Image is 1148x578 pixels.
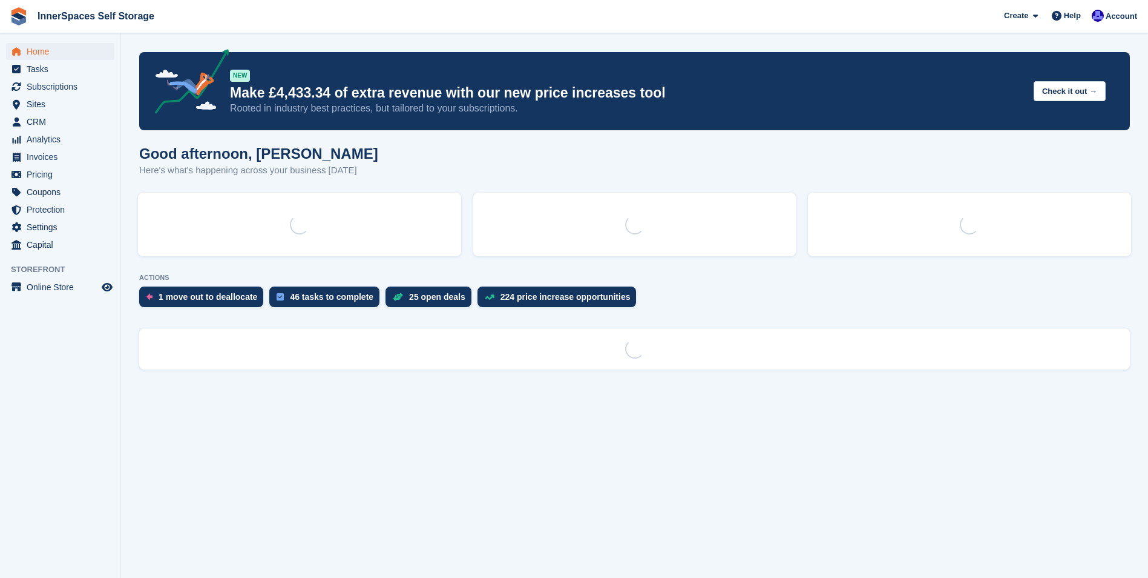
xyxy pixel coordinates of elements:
button: Check it out → [1034,81,1106,101]
div: 1 move out to deallocate [159,292,257,302]
p: Rooted in industry best practices, but tailored to your subscriptions. [230,102,1024,115]
span: Invoices [27,148,99,165]
span: Create [1004,10,1028,22]
span: Capital [27,236,99,253]
a: menu [6,236,114,253]
img: stora-icon-8386f47178a22dfd0bd8f6a31ec36ba5ce8667c1dd55bd0f319d3a0aa187defe.svg [10,7,28,25]
span: Online Store [27,279,99,296]
span: Settings [27,219,99,236]
span: CRM [27,113,99,130]
a: menu [6,96,114,113]
span: Storefront [11,264,120,276]
div: 46 tasks to complete [290,292,373,302]
span: Account [1106,10,1137,22]
p: ACTIONS [139,274,1130,282]
a: 25 open deals [385,287,477,313]
div: 224 price increase opportunities [500,292,631,302]
span: Sites [27,96,99,113]
div: NEW [230,70,250,82]
a: menu [6,131,114,148]
span: Help [1064,10,1081,22]
span: Protection [27,201,99,218]
a: 46 tasks to complete [269,287,385,313]
h1: Good afternoon, [PERSON_NAME] [139,145,378,162]
img: price_increase_opportunities-93ffe204e8149a01c8c9dc8f82e8f89637d9d84a8eef4429ea346261dce0b2c0.svg [485,294,494,300]
div: 25 open deals [409,292,465,302]
img: move_outs_to_deallocate_icon-f764333ba52eb49d3ac5e1228854f67142a1ed5810a6f6cc68b1a99e826820c5.svg [146,293,153,301]
a: menu [6,61,114,78]
img: task-75834270c22a3079a89374b754ae025e5fb1db73e45f91037f5363f120a921f8.svg [277,293,284,301]
span: Home [27,43,99,60]
span: Analytics [27,131,99,148]
a: menu [6,184,114,201]
a: 1 move out to deallocate [139,287,269,313]
span: Pricing [27,166,99,183]
a: InnerSpaces Self Storage [33,6,159,26]
a: menu [6,148,114,165]
a: menu [6,166,114,183]
a: menu [6,43,114,60]
a: menu [6,201,114,218]
a: menu [6,113,114,130]
p: Here's what's happening across your business [DATE] [139,164,378,178]
a: 224 price increase opportunities [477,287,643,313]
a: menu [6,78,114,95]
span: Tasks [27,61,99,78]
a: menu [6,219,114,236]
a: Preview store [100,280,114,294]
img: price-adjustments-announcement-icon-8257ccfd72463d97f412b2fc003d46551f7dbcb40ab6d574587a9cd5c0d94... [145,49,229,118]
img: Russell Harding [1092,10,1104,22]
a: menu [6,279,114,296]
span: Coupons [27,184,99,201]
img: deal-1b604bf984904fb50ccaf53a9ad4b4a5d6e5aea283cecdc64d6e3604feb123c2.svg [393,293,403,301]
p: Make £4,433.34 of extra revenue with our new price increases tool [230,84,1024,102]
span: Subscriptions [27,78,99,95]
